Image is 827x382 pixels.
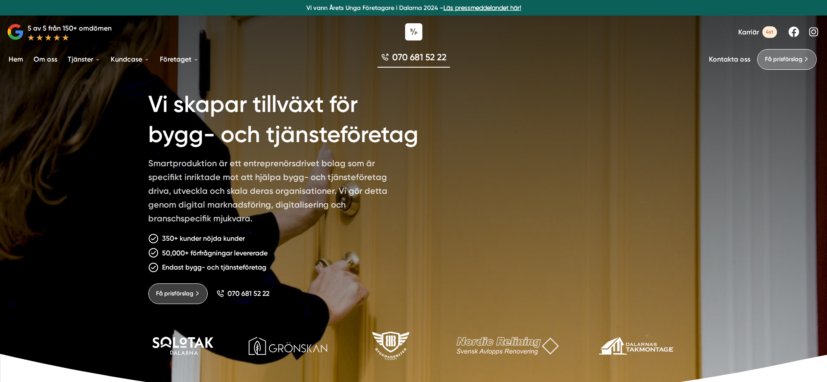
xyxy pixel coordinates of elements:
a: Få prisförslag [757,49,817,70]
a: Tjänster [66,48,102,70]
p: Vi vann Årets Unga Företagare i Dalarna 2024 – [3,3,824,12]
p: Endast bygg- och tjänsteföretag [162,262,266,273]
p: 350+ kunder nöjda kunder [162,233,245,244]
a: Karriär 4st [738,26,777,38]
span: 4st [762,26,777,38]
a: 070 681 52 22 [378,51,450,68]
a: Läs pressmeddelandet här! [443,4,521,11]
a: Om oss [32,48,59,70]
a: Företaget [158,48,200,70]
span: 070 681 52 22 [228,289,269,298]
span: Få prisförslag [156,289,193,298]
span: Få prisförslag [765,55,802,64]
span: 070 681 52 22 [392,51,446,63]
h1: Vi skapar tillväxt för bygg- och tjänsteföretag [148,79,449,156]
p: 5 av 5 från 150+ omdömen [28,23,112,34]
p: 50,000+ förfrågningar levererade [162,248,268,258]
a: Kundcase [109,48,151,70]
a: 070 681 52 22 [216,289,269,298]
a: Hem [7,48,25,70]
a: Kontakta oss [709,55,750,63]
a: Få prisförslag [148,283,208,304]
span: Karriär [738,28,759,36]
p: Smartproduktion är ett entreprenörsdrivet bolag som är specifikt inriktade mot att hjälpa bygg- o... [148,156,396,229]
